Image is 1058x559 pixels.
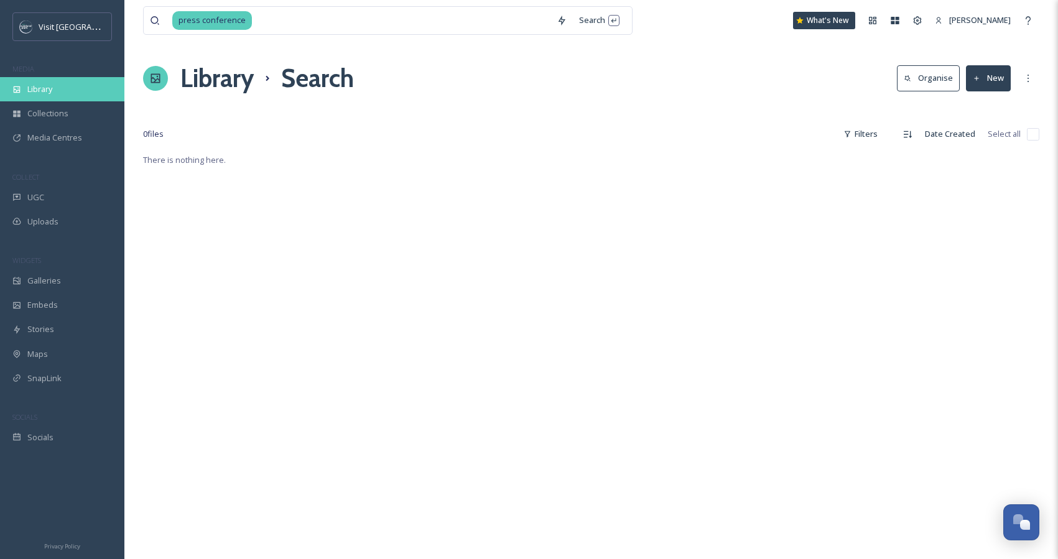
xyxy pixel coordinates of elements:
span: COLLECT [12,172,39,182]
span: Galleries [27,275,61,287]
span: press conference [172,11,252,29]
h1: Search [281,60,354,97]
span: Maps [27,348,48,360]
span: 0 file s [143,128,164,140]
img: c3es6xdrejuflcaqpovn.png [20,21,32,33]
span: Socials [27,432,53,443]
span: Privacy Policy [44,542,80,550]
span: Uploads [27,216,58,228]
span: Select all [988,128,1021,140]
span: SnapLink [27,372,62,384]
button: Organise [897,65,960,91]
span: Library [27,83,52,95]
span: Media Centres [27,132,82,144]
span: Embeds [27,299,58,311]
span: [PERSON_NAME] [949,14,1011,25]
a: Privacy Policy [44,538,80,553]
div: Filters [837,122,884,146]
div: Search [573,8,626,32]
a: What's New [793,12,855,29]
span: SOCIALS [12,412,37,422]
a: [PERSON_NAME] [929,8,1017,32]
span: Stories [27,323,54,335]
button: New [966,65,1011,91]
a: Organise [897,65,966,91]
span: MEDIA [12,64,34,73]
span: Collections [27,108,68,119]
a: Library [180,60,254,97]
span: There is nothing here. [143,154,226,165]
button: Open Chat [1003,504,1039,540]
span: WIDGETS [12,256,41,265]
span: UGC [27,192,44,203]
span: Visit [GEOGRAPHIC_DATA] [39,21,135,32]
div: Date Created [919,122,981,146]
